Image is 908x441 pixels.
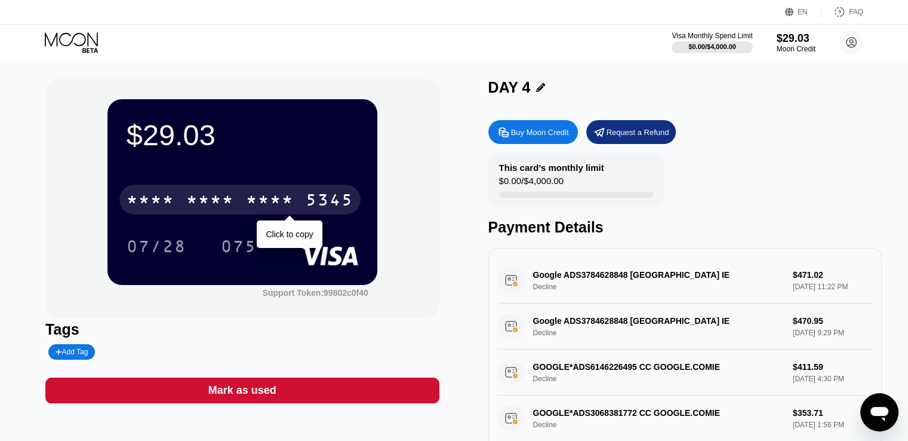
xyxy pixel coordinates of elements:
div: $0.00 / $4,000.00 [499,176,564,192]
div: 075 [221,238,257,258]
div: Buy Moon Credit [488,120,578,144]
div: $29.03 [777,32,815,45]
div: FAQ [849,8,863,16]
div: Visa Monthly Spend Limit [672,32,752,40]
div: 07/28 [118,231,195,261]
div: Visa Monthly Spend Limit$0.00/$4,000.00 [672,32,752,53]
div: Tags [45,321,439,338]
div: 075 [212,231,266,261]
div: $29.03Moon Credit [777,32,815,53]
div: Moon Credit [777,45,815,53]
div: Payment Details [488,219,882,236]
div: 5345 [306,192,353,211]
div: Request a Refund [607,127,669,137]
div: Request a Refund [586,120,676,144]
div: FAQ [821,6,863,18]
iframe: Viestintäikkunan käynnistyspainike [860,393,898,431]
div: EN [785,6,821,18]
div: $29.03 [127,118,358,152]
div: This card’s monthly limit [499,163,604,173]
div: Add Tag [56,348,88,356]
div: Click to copy [266,229,313,239]
div: Buy Moon Credit [511,127,569,137]
div: Support Token:99802c0f40 [263,288,368,298]
div: DAY 4 [488,79,531,96]
div: EN [798,8,808,16]
div: Add Tag [48,344,95,360]
div: Mark as used [45,378,439,403]
div: 07/28 [127,238,186,258]
div: Support Token: 99802c0f40 [263,288,368,298]
div: $0.00 / $4,000.00 [688,43,736,50]
div: Mark as used [208,384,276,397]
